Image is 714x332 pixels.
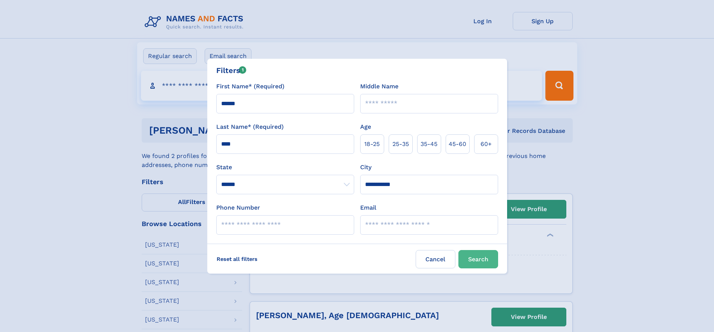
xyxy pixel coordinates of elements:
[458,250,498,268] button: Search
[416,250,455,268] label: Cancel
[480,140,492,149] span: 60+
[216,163,354,172] label: State
[216,82,284,91] label: First Name* (Required)
[216,65,247,76] div: Filters
[364,140,380,149] span: 18‑25
[216,122,284,131] label: Last Name* (Required)
[212,250,262,268] label: Reset all filters
[392,140,409,149] span: 25‑35
[360,163,371,172] label: City
[421,140,437,149] span: 35‑45
[360,122,371,131] label: Age
[360,203,376,212] label: Email
[216,203,260,212] label: Phone Number
[360,82,398,91] label: Middle Name
[449,140,466,149] span: 45‑60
